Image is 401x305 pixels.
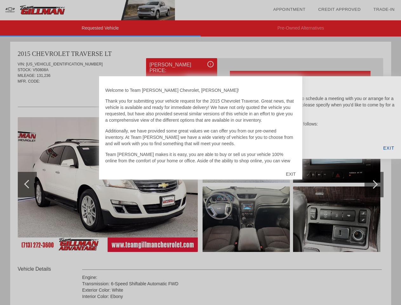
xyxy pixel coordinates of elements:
[105,128,296,147] p: Additionally, we have provided some great values we can offer you from our pre-owned inventory. A...
[105,87,296,93] p: Welcome to Team [PERSON_NAME] Chevrolet, [PERSON_NAME]!
[318,7,361,12] a: Credit Approved
[279,165,302,184] div: EXIT
[273,7,305,12] a: Appointment
[105,98,296,123] p: Thank you for submitting your vehicle request for the 2015 Chevrolet Traverse. Great news, that v...
[373,7,395,12] a: Trade-In
[105,151,296,189] p: Team [PERSON_NAME] makes it is easy, you are able to buy or sell us your vehicle 100% online from...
